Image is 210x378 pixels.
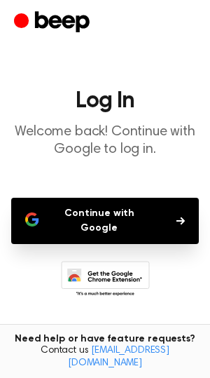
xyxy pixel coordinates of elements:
h1: Log In [11,90,199,112]
p: Welcome back! Continue with Google to log in. [11,123,199,158]
span: Contact us [8,345,202,370]
button: Continue with Google [11,198,199,244]
a: [EMAIL_ADDRESS][DOMAIN_NAME] [68,346,169,368]
a: Beep [14,9,93,36]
